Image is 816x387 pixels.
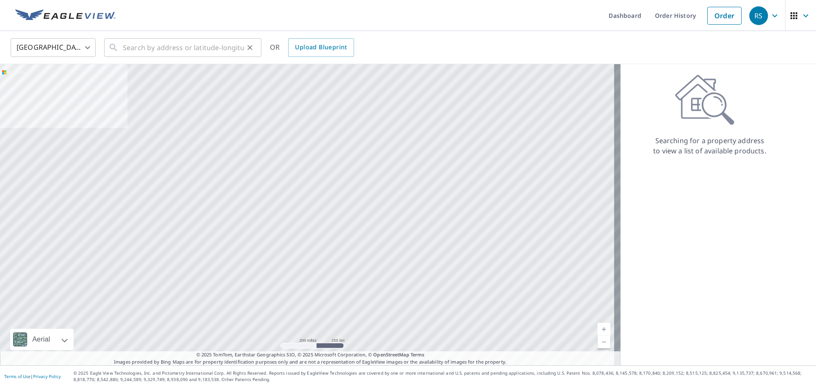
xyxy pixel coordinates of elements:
[196,351,425,359] span: © 2025 TomTom, Earthstar Geographics SIO, © 2025 Microsoft Corporation, ©
[598,323,610,336] a: Current Level 5, Zoom In
[373,351,409,358] a: OpenStreetMap
[749,6,768,25] div: RS
[11,36,96,59] div: [GEOGRAPHIC_DATA]
[123,36,244,59] input: Search by address or latitude-longitude
[10,329,74,350] div: Aerial
[707,7,742,25] a: Order
[288,38,354,57] a: Upload Blueprint
[653,136,767,156] p: Searching for a property address to view a list of available products.
[30,329,53,350] div: Aerial
[74,370,812,383] p: © 2025 Eagle View Technologies, Inc. and Pictometry International Corp. All Rights Reserved. Repo...
[411,351,425,358] a: Terms
[4,373,31,379] a: Terms of Use
[598,336,610,348] a: Current Level 5, Zoom Out
[244,42,256,54] button: Clear
[295,42,347,53] span: Upload Blueprint
[270,38,354,57] div: OR
[4,374,61,379] p: |
[15,9,116,22] img: EV Logo
[33,373,61,379] a: Privacy Policy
